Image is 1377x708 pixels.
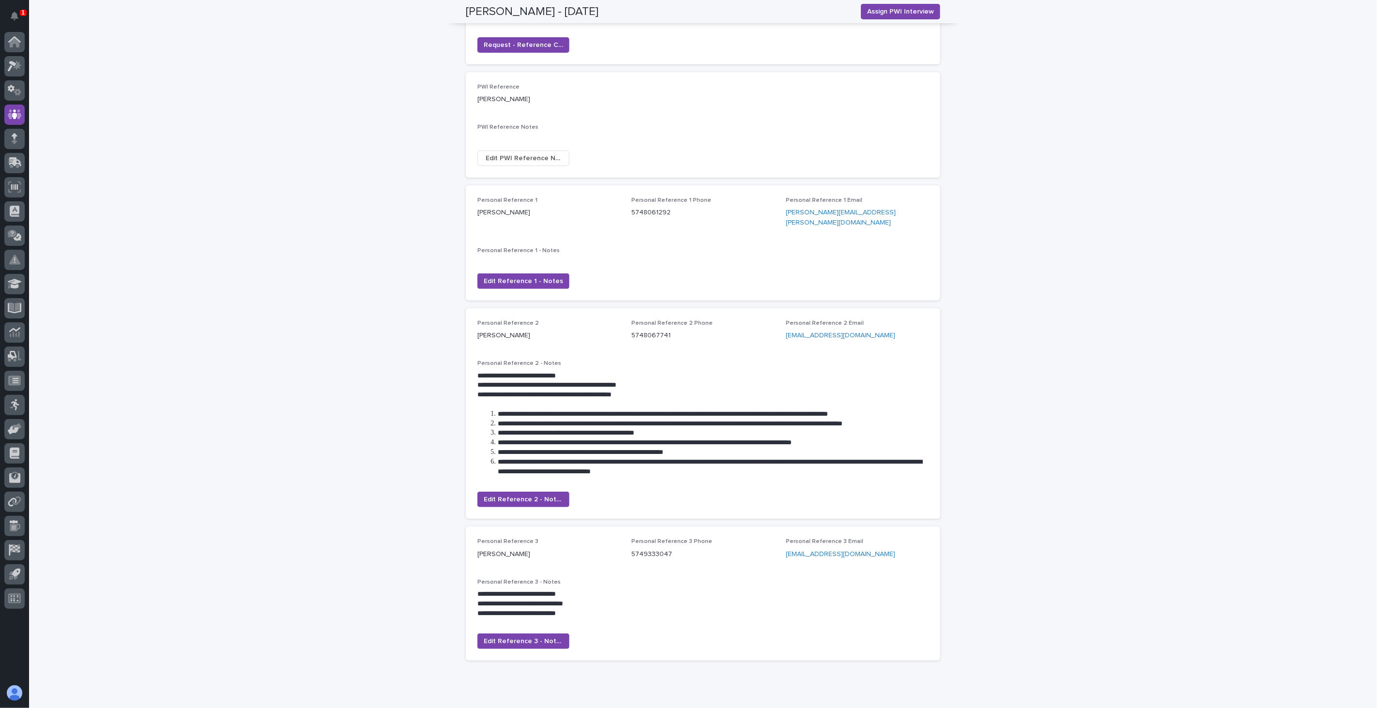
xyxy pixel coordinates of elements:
[12,12,25,27] div: Notifications1
[632,332,671,339] a: 5748067741
[477,197,537,203] span: Personal Reference 1
[484,276,563,286] span: Edit Reference 1 - Notes
[786,332,895,339] a: [EMAIL_ADDRESS][DOMAIN_NAME]
[786,551,895,557] a: [EMAIL_ADDRESS][DOMAIN_NAME]
[477,361,561,366] span: Personal Reference 2 - Notes
[786,209,896,226] a: [PERSON_NAME][EMAIL_ADDRESS][PERSON_NAME][DOMAIN_NAME]
[486,153,561,163] span: Edit PWI Reference Notes
[477,208,620,218] p: [PERSON_NAME]
[861,4,940,19] button: Assign PWI Interview
[477,320,539,326] span: Personal Reference 2
[477,633,569,649] button: Edit Reference 3 - Notes
[786,320,864,326] span: Personal Reference 2 Email
[632,320,713,326] span: Personal Reference 2 Phone
[484,495,563,504] span: Edit Reference 2 - Notes
[477,579,561,585] span: Personal Reference 3 - Notes
[477,37,569,53] button: Request - Reference Check
[477,273,569,289] button: Edit Reference 1 - Notes
[477,248,560,254] span: Personal Reference 1 - Notes
[632,197,712,203] span: Personal Reference 1 Phone
[632,539,713,544] span: Personal Reference 3 Phone
[477,331,620,341] p: [PERSON_NAME]
[477,94,620,105] p: [PERSON_NAME]
[477,539,538,544] span: Personal Reference 3
[484,40,563,50] span: Request - Reference Check
[477,492,569,507] button: Edit Reference 2 - Notes
[477,151,569,166] button: Edit PWI Reference Notes
[477,84,520,90] span: PWI Reference
[867,7,934,16] span: Assign PWI Interview
[466,5,598,19] h2: [PERSON_NAME] - [DATE]
[484,636,563,646] span: Edit Reference 3 - Notes
[477,124,538,130] span: PWI Reference Notes
[632,551,673,557] a: 5749333047
[4,6,25,26] button: Notifications
[477,549,620,559] p: [PERSON_NAME]
[632,209,671,216] a: 5748061292
[786,197,862,203] span: Personal Reference 1 Email
[786,539,863,544] span: Personal Reference 3 Email
[21,9,25,16] p: 1
[4,683,25,703] button: users-avatar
